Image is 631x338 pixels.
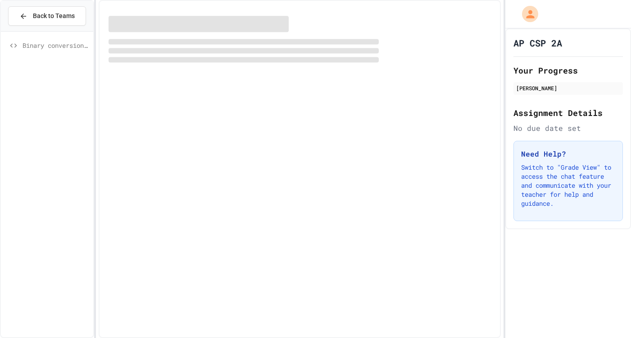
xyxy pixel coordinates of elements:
[513,37,562,49] h1: AP CSP 2A
[513,64,623,77] h2: Your Progress
[516,84,620,92] div: [PERSON_NAME]
[556,263,622,301] iframe: chat widget
[521,148,615,159] h3: Need Help?
[593,302,622,329] iframe: chat widget
[513,123,623,134] div: No due date set
[8,6,86,26] button: Back to Teams
[513,106,623,119] h2: Assignment Details
[23,41,90,50] span: Binary conversion lab
[521,163,615,208] p: Switch to "Grade View" to access the chat feature and communicate with your teacher for help and ...
[513,4,540,24] div: My Account
[33,11,75,21] span: Back to Teams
